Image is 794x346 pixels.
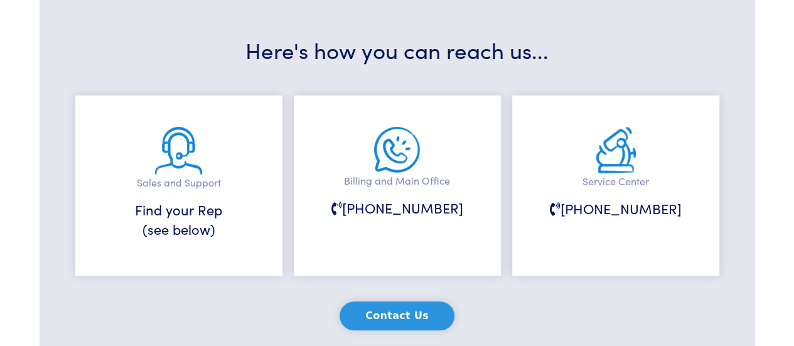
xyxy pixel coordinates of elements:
h3: Here's how you can reach us... [77,34,717,65]
p: Billing and Main Office [325,173,469,189]
img: main-office.png [374,127,420,173]
p: Sales and Support [107,175,251,191]
p: Service Center [544,173,688,190]
img: service.png [596,127,636,173]
h6: [PHONE_NUMBER] [544,199,688,219]
h6: Find your Rep (see below) [107,200,251,239]
h6: [PHONE_NUMBER] [325,198,469,218]
img: sales-and-support.png [155,127,202,175]
button: Contact Us [340,301,454,330]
